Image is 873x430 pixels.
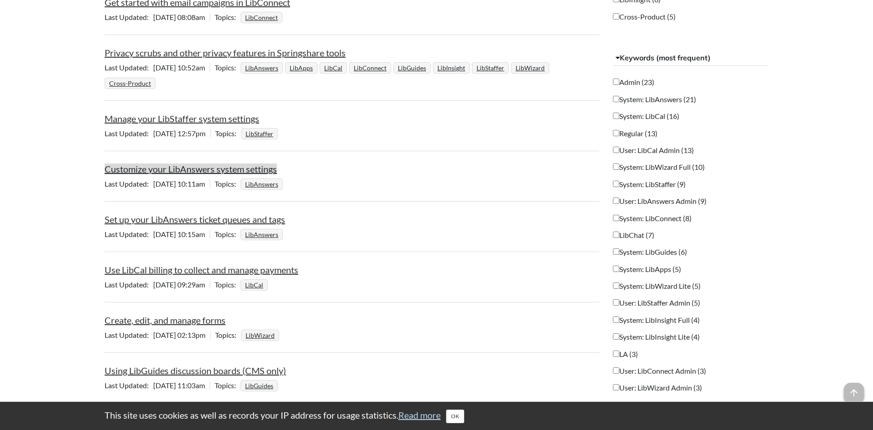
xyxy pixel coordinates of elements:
a: Read more [398,410,441,420]
span: Last Updated [105,179,153,188]
span: Last Updated [105,381,153,390]
a: arrow_upward [844,384,864,395]
div: This site uses cookies as well as records your IP address for usage statistics. [95,409,778,423]
input: Regular (13) [613,130,619,136]
a: LibCal [244,278,265,292]
label: Cross-Product (5) [613,11,676,22]
ul: Topics [241,13,285,21]
a: LibWizard [244,329,276,342]
a: Use LibCal billing to collect and manage payments [105,264,298,275]
span: Last Updated [105,230,153,238]
label: User: LibWizard Admin (3) [613,382,702,393]
label: System: LibWizard Lite (5) [613,281,701,291]
span: Last Updated [105,63,153,72]
a: LibAnswers [244,228,280,241]
input: User: LibCal Admin (13) [613,147,619,153]
label: Regular (13) [613,128,657,138]
button: Keywords (most frequent) [613,50,769,66]
input: LibChat (7) [613,232,619,238]
ul: Topics [241,381,280,390]
label: System: LibConnect (8) [613,213,692,223]
a: Set up your LibAnswers ticket queues and tags [105,214,285,225]
label: LibChat (7) [613,230,654,240]
span: Topics [215,129,241,138]
span: Last Updated [105,331,153,339]
span: Last Updated [105,280,153,289]
input: Admin (23) [613,79,619,85]
span: Last Updated [105,129,153,138]
input: System: LibApps (5) [613,266,619,272]
button: Close [446,410,464,423]
span: Topics [215,230,241,238]
span: [DATE] 10:15am [105,230,210,238]
label: System: LibInsight Full (4) [613,315,700,325]
ul: Topics [241,179,285,188]
label: User: LibAnswers Admin (9) [613,196,707,206]
input: System: LibGuides (6) [613,248,619,255]
input: System: LibInsight Lite (4) [613,333,619,340]
label: System: LibInsight Lite (4) [613,331,700,342]
a: LibGuides [244,379,275,392]
input: System: LibWizard Lite (5) [613,282,619,289]
label: System: LibGuides (6) [613,247,687,257]
span: Last Updated [105,13,153,21]
a: LibConnect [352,61,388,74]
a: Manage your LibStaffer system settings [105,113,259,124]
a: LibStaffer [475,61,506,74]
span: [DATE] 10:11am [105,179,210,188]
input: Cross-Product (5) [613,13,619,20]
a: LibWizard [514,61,546,74]
input: LA (3) [613,351,619,357]
label: LA (3) [613,349,638,359]
input: System: LibInsight Full (4) [613,316,619,323]
span: [DATE] 08:08am [105,13,210,21]
ul: Topics [241,230,285,238]
label: System: LibStaffer (9) [613,179,686,189]
a: LibInsight [436,61,467,74]
input: System: LibAnswers (21) [613,96,619,102]
label: System: LibAnswers (21) [613,94,696,104]
label: System: LibApps (5) [613,264,681,274]
a: Create, edit, and manage forms [105,315,226,326]
label: 24/7 Co-op (2) [613,400,666,410]
span: Topics [215,13,241,21]
input: System: LibStaffer (9) [613,181,619,187]
span: Topics [215,381,241,390]
a: LibCal [323,61,344,74]
span: [DATE] 02:13pm [105,331,210,339]
input: System: LibCal (16) [613,113,619,119]
span: [DATE] 12:57pm [105,129,210,138]
ul: Topics [241,129,280,138]
span: [DATE] 11:03am [105,381,210,390]
span: Topics [215,63,241,72]
ul: Topics [105,63,552,87]
a: LibGuides [396,61,427,74]
a: LibConnect [244,11,279,24]
label: User: LibConnect Admin (3) [613,366,706,376]
a: LibApps [288,61,314,74]
a: LibAnswers [244,178,280,191]
span: Topics [215,280,241,289]
input: User: LibWizard Admin (3) [613,384,619,390]
span: Topics [215,179,241,188]
a: Cross-Product [108,77,152,90]
span: arrow_upward [844,383,864,403]
label: System: LibCal (16) [613,111,679,121]
span: [DATE] 10:52am [105,63,210,72]
a: Using LibGuides discussion boards (CMS only) [105,365,286,376]
label: System: LibWizard Full (10) [613,162,705,172]
input: User: LibAnswers Admin (9) [613,198,619,204]
input: User: LibConnect Admin (3) [613,367,619,374]
a: Customize your LibAnswers system settings [105,163,277,174]
label: User: LibCal Admin (13) [613,145,694,155]
ul: Topics [241,331,281,339]
label: User: LibStaffer Admin (5) [613,297,700,308]
a: LibAnswers [244,61,280,74]
a: LibStaffer [244,127,275,140]
input: User: LibStaffer Admin (5) [613,299,619,306]
span: Topics [215,331,241,339]
label: Admin (23) [613,77,654,87]
a: Privacy scrubs and other privacy features in Springshare tools [105,47,346,58]
span: [DATE] 09:29am [105,280,210,289]
ul: Topics [241,280,270,289]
